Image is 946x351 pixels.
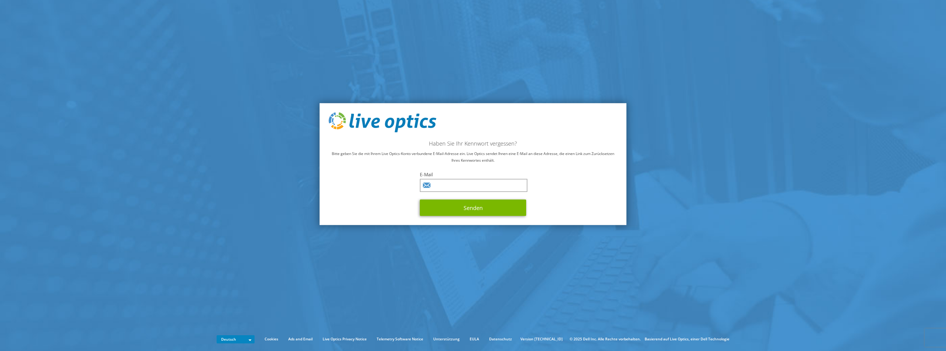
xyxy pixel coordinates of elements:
[329,150,617,163] p: Bitte geben Sie die mit Ihrem Live Optics-Konto verbundene E-Mail-Adresse ein. Live Optics sendet...
[429,336,464,342] a: Unterstützung
[517,336,566,342] li: Version [TECHNICAL_ID]
[420,199,526,216] button: Senden
[284,336,317,342] a: Ads and Email
[465,336,484,342] a: EULA
[485,336,516,342] a: Datenschutz
[372,336,428,342] a: Telemetry Software Notice
[318,336,371,342] a: Live Optics Privacy Notice
[329,140,617,146] h2: Haben Sie Ihr Kennwort vergessen?
[260,336,283,342] a: Cookies
[567,336,644,342] li: © 2025 Dell Inc. Alle Rechte vorbehalten.
[420,171,526,177] label: E-Mail
[329,112,436,132] img: live_optics_svg.svg
[645,336,729,342] li: Basierend auf Live Optics, einer Dell Technologie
